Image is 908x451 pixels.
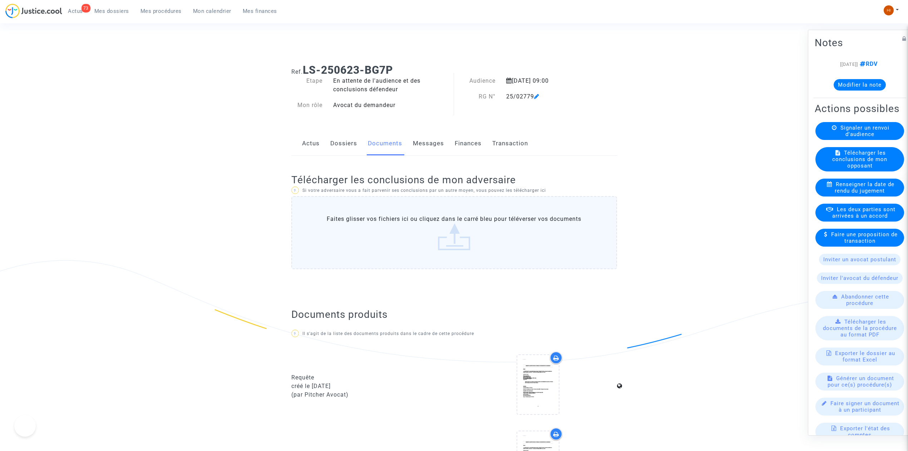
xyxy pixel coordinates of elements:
[286,101,328,110] div: Mon rôle
[823,256,896,263] span: Inviter un avocat postulant
[840,425,890,438] span: Exporter l'état des comptes
[840,125,889,137] span: Signaler un renvoi d'audience
[831,231,898,244] span: Faire une proposition de transaction
[294,189,296,193] span: ?
[303,64,393,76] b: LS-250623-BG7P
[830,400,899,413] span: Faire signer un document à un participant
[243,8,277,14] span: Mes finances
[834,79,886,91] button: Modifier la note
[501,92,594,101] div: 25/02779
[291,391,449,399] div: (par Pitcher Avocat)
[302,132,320,155] a: Actus
[291,382,449,391] div: créé le [DATE]
[828,375,894,388] span: Générer un document pour ce(s) procédure(s)
[815,37,905,49] h2: Notes
[291,308,617,321] h2: Documents produits
[328,101,454,110] div: Avocat du demandeur
[858,60,878,67] span: RDV
[82,4,90,13] div: 73
[501,77,594,85] div: [DATE] 09:00
[455,132,482,155] a: Finances
[291,186,617,195] p: Si votre adversaire vous a fait parvenir ses conclusions par un autre moyen, vous pouvez les télé...
[330,132,357,155] a: Dossiers
[884,5,894,15] img: fc99b196863ffcca57bb8fe2645aafd9
[294,332,296,336] span: ?
[5,4,62,18] img: jc-logo.svg
[413,132,444,155] a: Messages
[140,8,182,14] span: Mes procédures
[68,8,83,14] span: Actus
[841,294,889,306] span: Abandonner cette procédure
[454,77,501,85] div: Audience
[291,174,617,186] h2: Télécharger les conclusions de mon adversaire
[286,77,328,94] div: Etape
[193,8,231,14] span: Mon calendrier
[823,319,897,338] span: Télécharger les documents de la procédure au format PDF
[835,350,895,363] span: Exporter le dossier au format Excel
[840,62,858,67] span: [[DATE]]
[454,92,501,101] div: RG N°
[492,132,528,155] a: Transaction
[368,132,402,155] a: Documents
[291,373,449,382] div: Requête
[832,206,895,219] span: Les deux parties sont arrivées à un accord
[835,181,894,194] span: Renseigner la date de rendu du jugement
[832,150,887,169] span: Télécharger les conclusions de mon opposant
[291,68,303,75] span: Ref.
[291,329,617,338] p: Il s'agit de la liste des documents produits dans le cadre de cette procédure
[94,8,129,14] span: Mes dossiers
[821,275,898,281] span: Inviter l'avocat du défendeur
[14,415,36,437] iframe: Help Scout Beacon - Open
[815,102,905,115] h2: Actions possibles
[328,77,454,94] div: En attente de l'audience et des conclusions défendeur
